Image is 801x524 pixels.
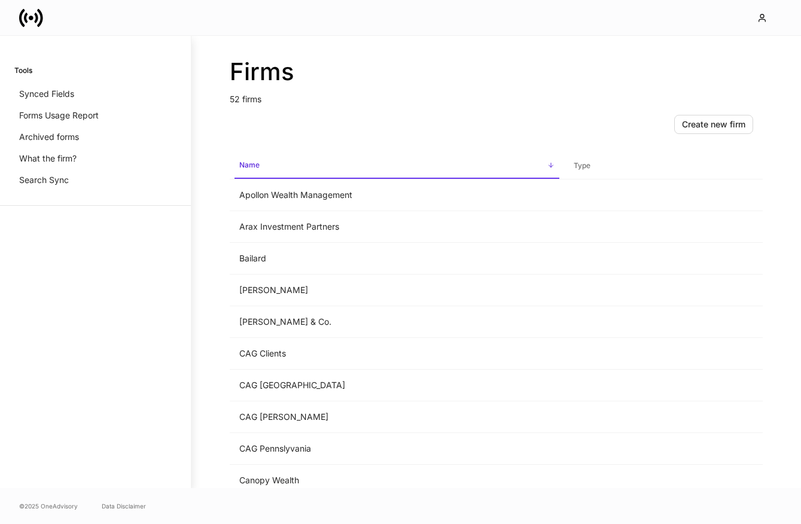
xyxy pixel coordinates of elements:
h6: Name [239,159,260,170]
td: CAG Clients [230,338,564,370]
p: Archived forms [19,131,79,143]
p: What the firm? [19,153,77,164]
a: Forms Usage Report [14,105,176,126]
td: CAG Pennslyvania [230,433,564,465]
a: What the firm? [14,148,176,169]
td: CAG [PERSON_NAME] [230,401,564,433]
a: Synced Fields [14,83,176,105]
button: Create new firm [674,115,753,134]
p: Search Sync [19,174,69,186]
td: Arax Investment Partners [230,211,564,243]
td: Bailard [230,243,564,275]
a: Search Sync [14,169,176,191]
a: Archived forms [14,126,176,148]
p: 52 firms [230,86,763,105]
td: CAG [GEOGRAPHIC_DATA] [230,370,564,401]
span: Name [234,153,559,179]
a: Data Disclaimer [102,501,146,511]
div: Create new firm [682,118,745,130]
td: Apollon Wealth Management [230,179,564,211]
td: [PERSON_NAME] & Co. [230,306,564,338]
span: © 2025 OneAdvisory [19,501,78,511]
h6: Type [574,160,590,171]
h2: Firms [230,57,763,86]
p: Forms Usage Report [19,109,99,121]
td: [PERSON_NAME] [230,275,564,306]
h6: Tools [14,65,32,76]
td: Canopy Wealth [230,465,564,496]
span: Type [569,154,758,178]
p: Synced Fields [19,88,74,100]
